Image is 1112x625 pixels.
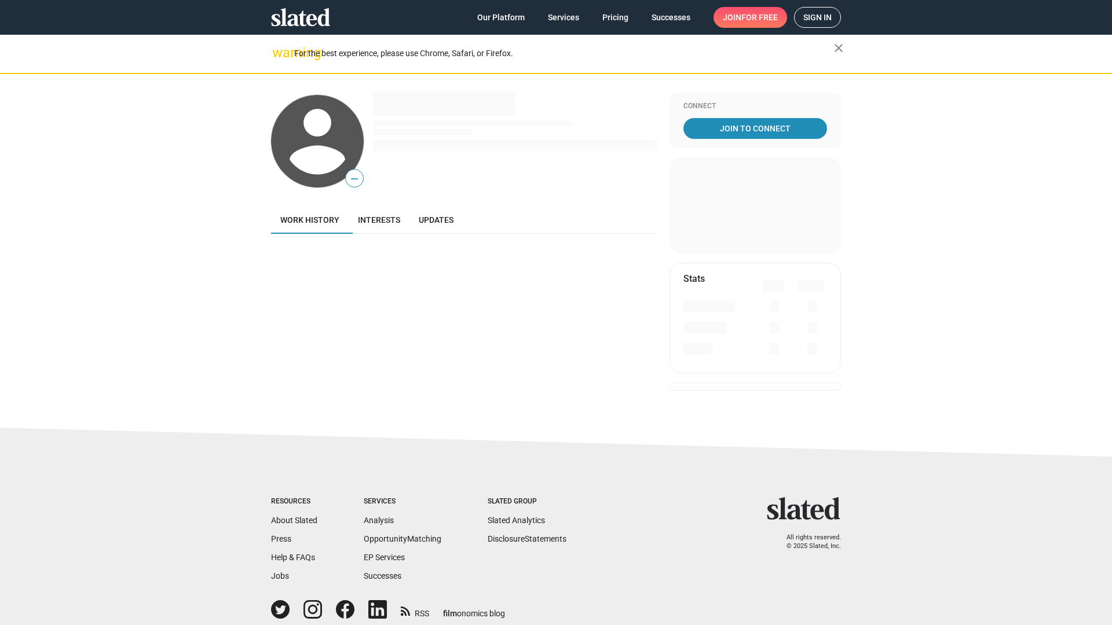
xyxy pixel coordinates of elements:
span: — [346,171,363,186]
a: Sign in [794,7,841,28]
div: Resources [271,497,317,506]
a: RSS [401,601,429,619]
span: Join [723,7,778,28]
a: filmonomics blog [443,599,505,619]
mat-card-title: Stats [683,273,705,285]
a: Press [271,534,291,543]
a: Our Platform [468,7,534,28]
a: Successes [364,571,401,580]
span: Join To Connect [686,118,825,139]
a: Interests [349,206,409,234]
p: All rights reserved. © 2025 Slated, Inc. [774,534,841,550]
a: DisclosureStatements [488,534,566,543]
mat-icon: warning [272,46,286,60]
span: Updates [419,215,453,225]
span: Sign in [803,8,832,27]
span: Pricing [602,7,628,28]
a: About Slated [271,516,317,525]
span: for free [741,7,778,28]
div: Connect [683,102,827,111]
span: Our Platform [477,7,525,28]
a: Joinfor free [714,7,787,28]
a: Help & FAQs [271,553,315,562]
span: Work history [280,215,339,225]
a: Join To Connect [683,118,827,139]
a: Updates [409,206,463,234]
span: film [443,609,457,618]
span: Interests [358,215,400,225]
a: Services [539,7,588,28]
a: Successes [642,7,700,28]
mat-icon: close [832,41,846,55]
div: Services [364,497,441,506]
span: Successes [652,7,690,28]
div: For the best experience, please use Chrome, Safari, or Firefox. [294,46,834,61]
a: Slated Analytics [488,516,545,525]
a: Jobs [271,571,289,580]
a: Pricing [593,7,638,28]
a: Work history [271,206,349,234]
a: Analysis [364,516,394,525]
a: OpportunityMatching [364,534,441,543]
span: Services [548,7,579,28]
div: Slated Group [488,497,566,506]
a: EP Services [364,553,405,562]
